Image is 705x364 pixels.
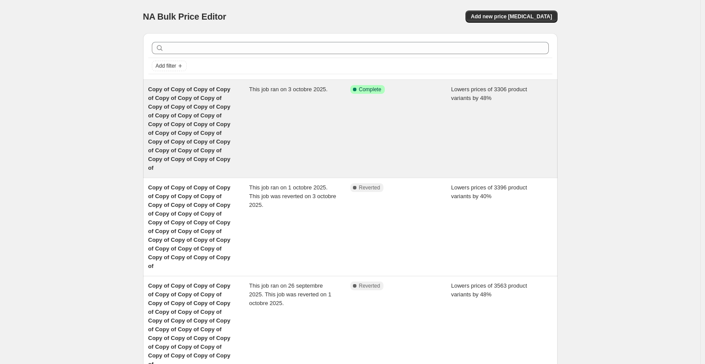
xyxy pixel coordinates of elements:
span: NA Bulk Price Editor [143,12,226,21]
span: Lowers prices of 3306 product variants by 48% [451,86,527,101]
span: This job ran on 26 septembre 2025. This job was reverted on 1 octobre 2025. [249,282,331,306]
button: Add new price [MEDICAL_DATA] [465,10,557,23]
span: This job ran on 1 octobre 2025. This job was reverted on 3 octobre 2025. [249,184,336,208]
span: This job ran on 3 octobre 2025. [249,86,328,93]
span: Add filter [156,62,176,69]
span: Add new price [MEDICAL_DATA] [471,13,552,20]
span: Complete [359,86,381,93]
span: Reverted [359,184,380,191]
span: Copy of Copy of Copy of Copy of Copy of Copy of Copy of Copy of Copy of Copy of Copy of Copy of C... [148,86,230,171]
span: Lowers prices of 3396 product variants by 40% [451,184,527,199]
button: Add filter [152,61,187,71]
span: Lowers prices of 3563 product variants by 48% [451,282,527,298]
span: Copy of Copy of Copy of Copy of Copy of Copy of Copy of Copy of Copy of Copy of Copy of Copy of C... [148,184,230,269]
span: Reverted [359,282,380,289]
